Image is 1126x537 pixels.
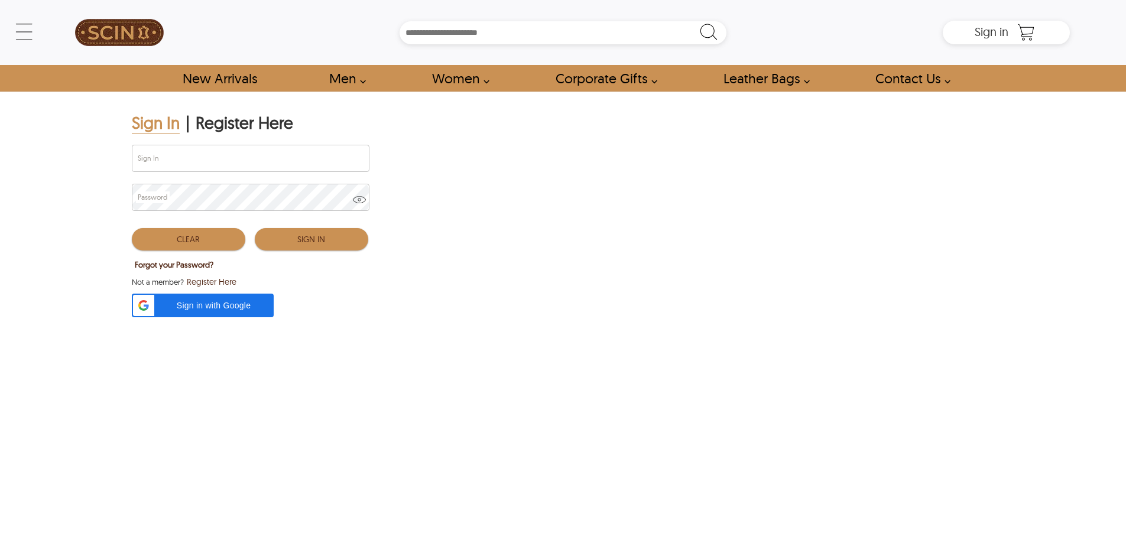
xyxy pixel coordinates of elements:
button: Sign In [255,228,368,250]
span: Sign in with Google [161,300,267,311]
a: Shop Women Leather Jackets [418,65,496,92]
div: Register Here [196,112,293,134]
a: shop men's leather jackets [316,65,372,92]
span: Sign in [975,24,1008,39]
a: Shopping Cart [1014,24,1038,41]
a: SCIN [56,6,183,59]
img: SCIN [75,6,164,59]
iframe: chat widget [1053,463,1126,519]
a: Shop Leather Corporate Gifts [542,65,664,92]
span: Register Here [187,276,236,288]
a: contact-us [862,65,957,92]
div: Sign in with Google [132,294,274,317]
div: Sign In [132,112,180,134]
a: Sign in [975,28,1008,38]
a: Shop New Arrivals [169,65,270,92]
button: Forgot your Password? [132,257,216,272]
button: Clear [132,228,245,250]
a: Shop Leather Bags [710,65,816,92]
div: | [186,112,190,134]
span: Not a member? [132,276,184,288]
